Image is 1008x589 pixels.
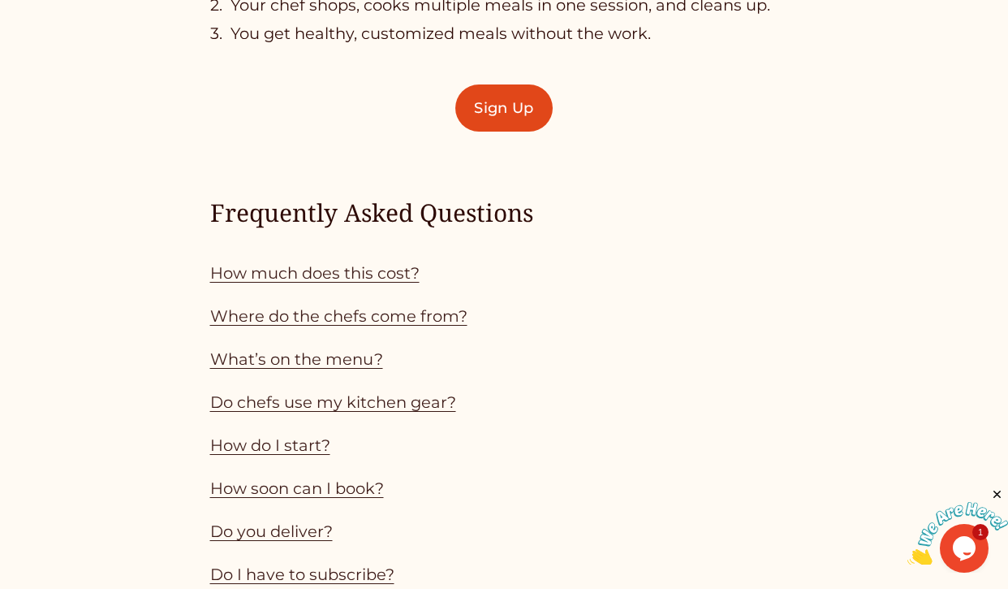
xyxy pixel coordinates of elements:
a: Sign Up [455,84,553,132]
a: Do chefs use my kitchen gear? [210,392,456,412]
a: How much does this cost? [210,263,420,283]
a: What’s on the menu? [210,349,383,369]
h4: Frequently Asked Questions [210,197,799,230]
a: Do you deliver? [210,522,333,541]
a: Do I have to subscribe? [210,565,394,584]
a: How soon can I book? [210,479,384,498]
a: How do I start? [210,435,330,455]
iframe: chat widget [907,487,1008,565]
a: Where do the chefs come from? [210,306,467,326]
